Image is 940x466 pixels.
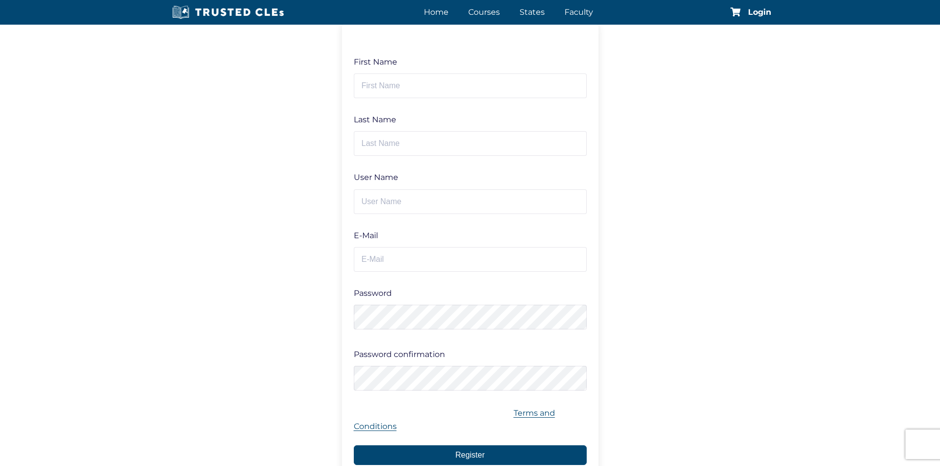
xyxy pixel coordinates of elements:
label: E-Mail [354,229,587,242]
a: Home [421,5,451,19]
a: Courses [466,5,502,19]
input: First Name [354,73,587,98]
label: Last Name [354,113,587,126]
a: States [517,5,547,19]
input: User Name [354,189,587,214]
label: First Name [354,55,587,69]
input: Last Name [354,131,587,156]
a: Faculty [562,5,596,19]
button: Register [354,445,587,465]
a: Login [748,8,771,16]
div: By signing up, I agree with the website's [354,406,587,433]
label: Password [354,287,587,300]
label: User Name [354,171,587,184]
img: Trusted CLEs [169,5,287,20]
label: Password confirmation [354,348,587,361]
input: E-Mail [354,247,587,272]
